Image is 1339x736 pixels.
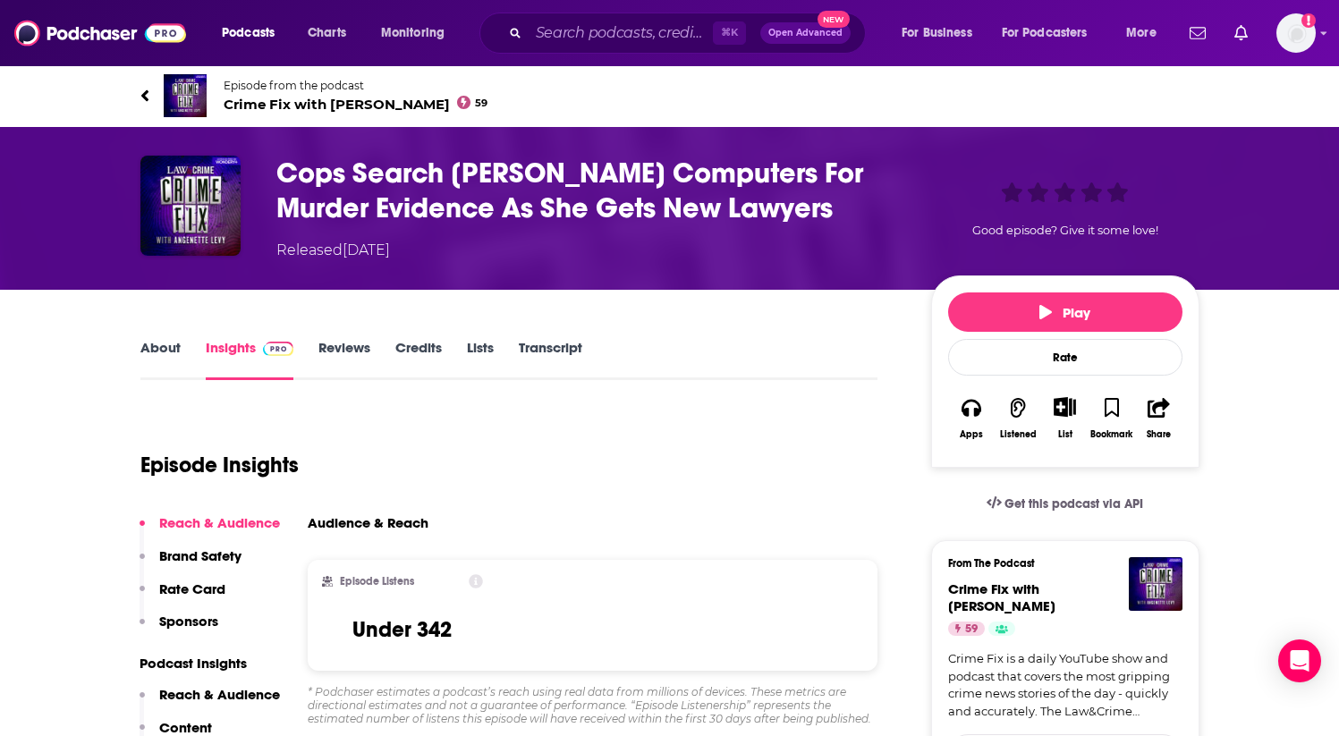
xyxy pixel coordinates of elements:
[1047,397,1083,417] button: Show More Button
[164,74,207,117] img: Crime Fix with Angenette Levy
[318,339,370,380] a: Reviews
[529,19,713,47] input: Search podcasts, credits, & more...
[206,339,294,380] a: InsightsPodchaser Pro
[159,719,212,736] p: Content
[224,79,488,92] span: Episode from the podcast
[1039,304,1090,321] span: Play
[352,616,452,643] h3: Under 342
[1276,13,1316,53] button: Show profile menu
[308,21,346,46] span: Charts
[381,21,445,46] span: Monitoring
[159,580,225,597] p: Rate Card
[263,342,294,356] img: Podchaser Pro
[159,613,218,630] p: Sponsors
[159,686,280,703] p: Reach & Audience
[140,156,241,256] img: Cops Search Donna Adelson's Computers For Murder Evidence As She Gets New Lawyers
[889,19,995,47] button: open menu
[1126,21,1157,46] span: More
[1227,18,1255,48] a: Show notifications dropdown
[902,21,972,46] span: For Business
[995,385,1041,451] button: Listened
[369,19,468,47] button: open menu
[1089,385,1135,451] button: Bookmark
[1090,429,1132,440] div: Bookmark
[948,650,1182,720] a: Crime Fix is a daily YouTube show and podcast that covers the most gripping crime news stories of...
[972,482,1158,526] a: Get this podcast via API
[1135,385,1182,451] button: Share
[1129,557,1182,611] img: Crime Fix with Angenette Levy
[1114,19,1179,47] button: open menu
[1000,429,1037,440] div: Listened
[990,19,1114,47] button: open menu
[948,339,1182,376] div: Rate
[972,224,1158,237] span: Good episode? Give it some love!
[140,339,181,380] a: About
[1278,639,1321,682] div: Open Intercom Messenger
[308,685,878,725] div: * Podchaser estimates a podcast’s reach using real data from millions of devices. These metrics a...
[276,156,903,225] h3: Cops Search Donna Adelson's Computers For Murder Evidence As She Gets New Lawyers
[159,547,242,564] p: Brand Safety
[948,385,995,451] button: Apps
[1004,496,1143,512] span: Get this podcast via API
[1002,21,1088,46] span: For Podcasters
[948,580,1055,614] span: Crime Fix with [PERSON_NAME]
[14,16,186,50] img: Podchaser - Follow, Share and Rate Podcasts
[222,21,275,46] span: Podcasts
[140,452,299,478] h1: Episode Insights
[948,292,1182,332] button: Play
[1182,18,1213,48] a: Show notifications dropdown
[948,557,1168,570] h3: From The Podcast
[1276,13,1316,53] span: Logged in as KevinZ
[308,514,428,531] h3: Audience & Reach
[276,240,390,261] div: Released [DATE]
[395,339,442,380] a: Credits
[818,11,850,28] span: New
[140,655,280,672] p: Podcast Insights
[467,339,494,380] a: Lists
[296,19,357,47] a: Charts
[159,514,280,531] p: Reach & Audience
[1041,385,1088,451] div: Show More ButtonList
[140,686,280,719] button: Reach & Audience
[519,339,582,380] a: Transcript
[948,622,985,636] a: 59
[1276,13,1316,53] img: User Profile
[960,429,983,440] div: Apps
[948,580,1055,614] a: Crime Fix with Angenette Levy
[1058,428,1072,440] div: List
[475,99,487,107] span: 59
[209,19,298,47] button: open menu
[340,575,414,588] h2: Episode Listens
[224,96,488,113] span: Crime Fix with [PERSON_NAME]
[140,514,280,547] button: Reach & Audience
[140,580,225,613] button: Rate Card
[713,21,746,45] span: ⌘ K
[965,621,978,639] span: 59
[140,74,1199,117] a: Crime Fix with Angenette LevyEpisode from the podcastCrime Fix with [PERSON_NAME]59
[496,13,883,54] div: Search podcasts, credits, & more...
[768,29,843,38] span: Open Advanced
[1147,429,1171,440] div: Share
[1301,13,1316,28] svg: Add a profile image
[760,22,851,44] button: Open AdvancedNew
[140,547,242,580] button: Brand Safety
[140,613,218,646] button: Sponsors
